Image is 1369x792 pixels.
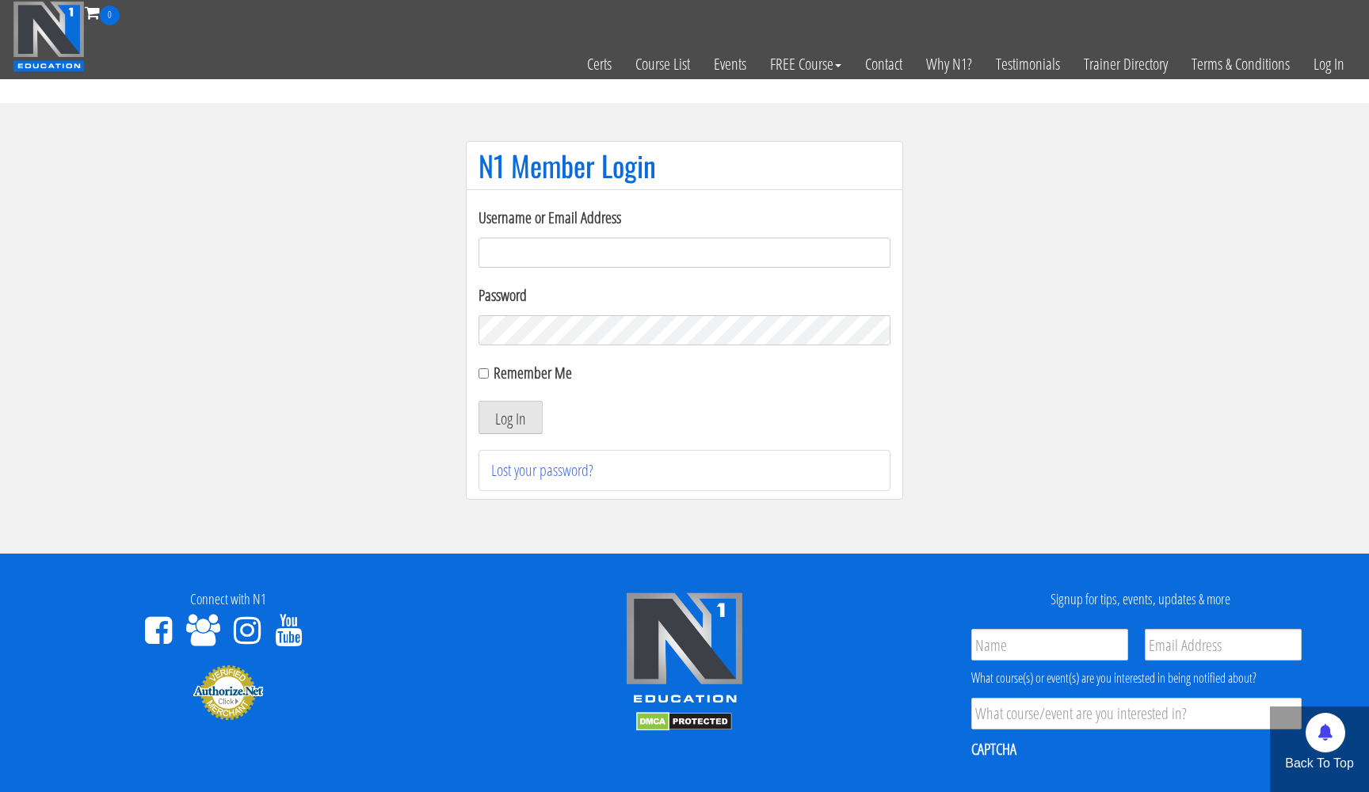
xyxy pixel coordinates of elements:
a: Log In [1302,25,1356,103]
a: Events [702,25,758,103]
a: Testimonials [984,25,1072,103]
input: What course/event are you interested in? [971,698,1302,729]
img: DMCA.com Protection Status [636,712,732,731]
label: Remember Me [494,362,572,383]
h4: Signup for tips, events, updates & more [925,592,1357,607]
a: Contact [853,25,914,103]
a: Course List [623,25,702,103]
input: Name [971,629,1128,661]
h1: N1 Member Login [479,150,890,181]
a: FREE Course [758,25,853,103]
a: Terms & Conditions [1180,25,1302,103]
label: CAPTCHA [971,739,1016,760]
input: Email Address [1145,629,1302,661]
span: 0 [100,6,120,25]
a: Why N1? [914,25,984,103]
img: Authorize.Net Merchant - Click to Verify [193,664,264,721]
label: Username or Email Address [479,206,890,230]
p: Back To Top [1270,754,1369,773]
div: What course(s) or event(s) are you interested in being notified about? [971,668,1302,687]
h4: Connect with N1 [12,592,444,607]
button: Log In [479,401,543,434]
a: Certs [575,25,623,103]
img: n1-education [13,1,85,72]
a: Lost your password? [491,459,593,481]
a: Trainer Directory [1072,25,1180,103]
a: 0 [85,2,120,23]
img: n1-edu-logo [625,592,744,709]
label: Password [479,284,890,307]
